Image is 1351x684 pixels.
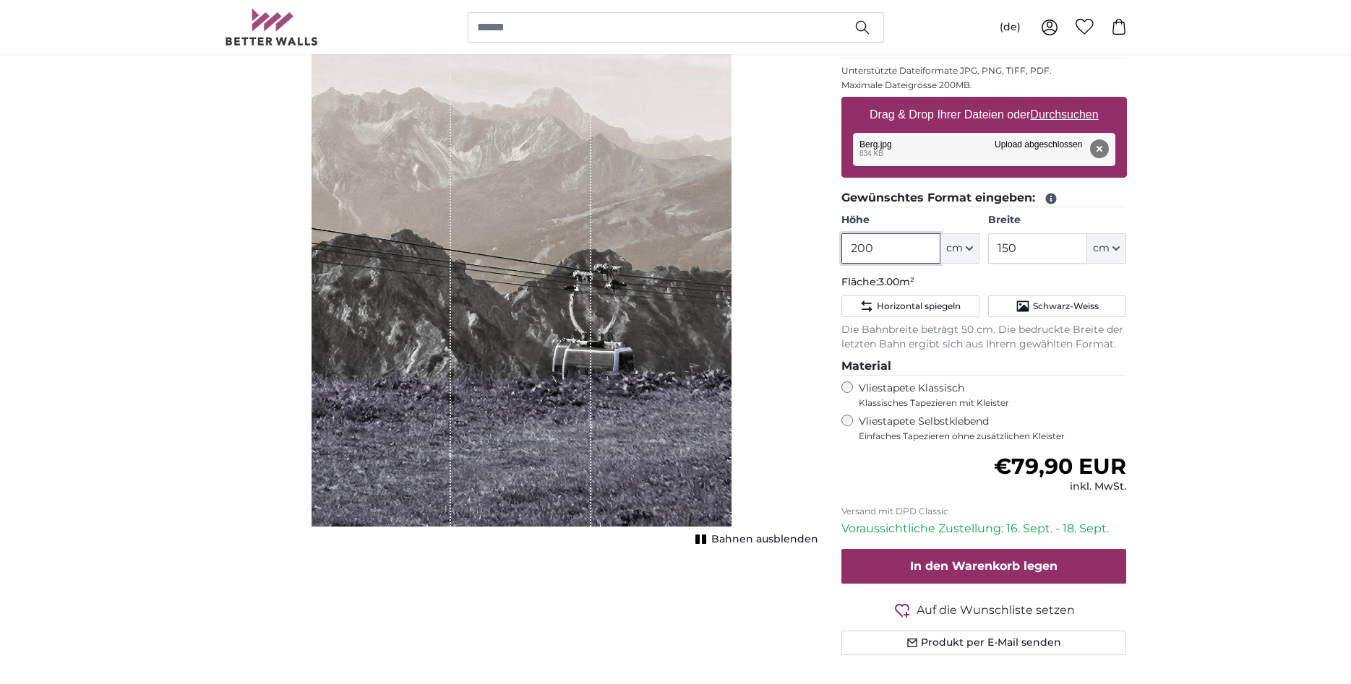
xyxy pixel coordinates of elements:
[988,14,1032,40] button: (de)
[1087,233,1126,264] button: cm
[994,480,1126,494] div: inkl. MwSt.
[841,323,1127,352] p: Die Bahnbreite beträgt 50 cm. Die bedruckte Breite der letzten Bahn ergibt sich aus Ihrem gewählt...
[1030,108,1098,121] u: Durchsuchen
[1093,241,1110,256] span: cm
[841,79,1127,91] p: Maximale Dateigrösse 200MB.
[841,631,1127,655] button: Produkt per E-Mail senden
[841,601,1127,619] button: Auf die Wunschliste setzen
[691,529,818,550] button: Bahnen ausblenden
[841,65,1127,77] p: Unterstützte Dateiformate JPG, PNG, TIFF, PDF.
[841,549,1127,584] button: In den Warenkorb legen
[910,559,1058,573] span: In den Warenkorb legen
[841,189,1127,207] legend: Gewünschtes Format eingeben:
[940,233,979,264] button: cm
[988,295,1126,317] button: Schwarz-Weiss
[1033,300,1099,312] span: Schwarz-Weiss
[917,602,1075,619] span: Auf die Wunschliste setzen
[859,430,1127,442] span: Einfaches Tapezieren ohne zusätzlichen Kleister
[841,506,1127,517] p: Versand mit DPD Classic
[859,397,1115,409] span: Klassisches Tapezieren mit Kleister
[877,300,961,312] span: Horizontal spiegeln
[859,415,1127,442] label: Vliestapete Selbstklebend
[946,241,963,256] span: cm
[878,275,914,288] span: 3.00m²
[859,381,1115,409] label: Vliestapete Klassisch
[864,100,1105,129] label: Drag & Drop Ihrer Dateien oder
[841,358,1127,376] legend: Material
[225,9,319,46] img: Betterwalls
[841,520,1127,537] p: Voraussichtliche Zustellung: 16. Sept. - 18. Sept.
[988,213,1126,228] label: Breite
[841,275,1127,290] p: Fläche:
[841,295,979,317] button: Horizontal spiegeln
[994,453,1126,480] span: €79,90 EUR
[841,213,979,228] label: Höhe
[711,532,818,547] span: Bahnen ausblenden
